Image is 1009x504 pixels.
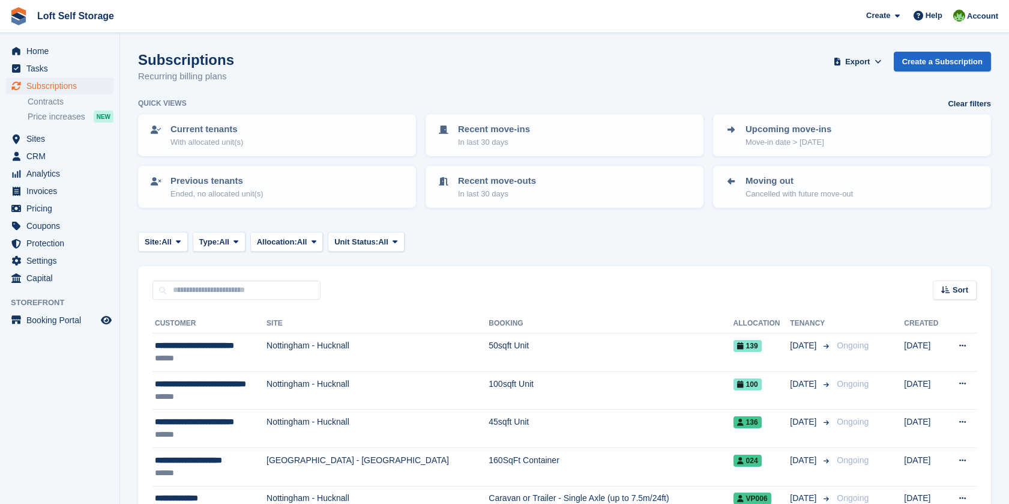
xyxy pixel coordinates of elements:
h1: Subscriptions [138,52,234,68]
span: Ongoing [837,341,869,350]
span: 100 [733,378,762,390]
span: Sites [26,130,98,147]
span: Pricing [26,200,98,217]
span: Ongoing [837,493,869,503]
a: Preview store [99,313,113,327]
span: Create [866,10,890,22]
td: 160SqFt Container [489,448,733,486]
p: Current tenants [170,123,243,136]
td: [DATE] [904,448,946,486]
span: Unit Status: [334,236,378,248]
span: 024 [733,455,762,467]
p: Moving out [745,174,853,188]
a: Upcoming move-ins Move-in date > [DATE] [714,115,990,155]
span: Settings [26,252,98,269]
button: Unit Status: All [328,232,404,252]
span: Analytics [26,165,98,182]
a: Current tenants With allocated unit(s) [139,115,415,155]
span: Account [967,10,998,22]
span: Price increases [28,111,85,123]
span: Storefront [11,297,119,309]
span: Protection [26,235,98,252]
span: Ongoing [837,379,869,389]
p: Upcoming move-ins [745,123,831,136]
img: stora-icon-8386f47178a22dfd0bd8f6a31ec36ba5ce8667c1dd55bd0f319d3a0aa187defe.svg [10,7,28,25]
span: All [378,236,388,248]
p: Recent move-outs [458,174,536,188]
span: CRM [26,148,98,165]
a: menu [6,77,113,94]
p: Cancelled with future move-out [745,188,853,200]
span: Allocation: [257,236,297,248]
span: Home [26,43,98,59]
span: All [161,236,172,248]
button: Type: All [193,232,245,252]
a: menu [6,235,113,252]
a: menu [6,60,113,77]
th: Site [267,314,489,333]
a: Loft Self Storage [32,6,119,26]
a: menu [6,312,113,329]
td: [DATE] [904,333,946,372]
p: In last 30 days [458,136,530,148]
a: menu [6,270,113,287]
a: menu [6,200,113,217]
td: Nottingham - Hucknall [267,333,489,372]
p: With allocated unit(s) [170,136,243,148]
a: menu [6,148,113,165]
span: 139 [733,340,762,352]
p: Recurring billing plans [138,70,234,83]
a: menu [6,252,113,269]
a: Create a Subscription [894,52,991,71]
td: 45sqft Unit [489,410,733,448]
th: Tenancy [790,314,832,333]
p: In last 30 days [458,188,536,200]
span: Site: [145,236,161,248]
td: [DATE] [904,371,946,410]
a: Contracts [28,96,113,108]
span: [DATE] [790,339,819,352]
p: Recent move-ins [458,123,530,136]
a: Recent move-ins In last 30 days [427,115,702,155]
th: Allocation [733,314,791,333]
span: Subscriptions [26,77,98,94]
span: [DATE] [790,416,819,428]
td: [GEOGRAPHIC_DATA] - [GEOGRAPHIC_DATA] [267,448,489,486]
a: Previous tenants Ended, no allocated unit(s) [139,167,415,207]
a: menu [6,183,113,199]
span: Ongoing [837,417,869,427]
td: [DATE] [904,410,946,448]
a: menu [6,217,113,234]
th: Booking [489,314,733,333]
span: All [297,236,307,248]
h6: Quick views [138,98,187,109]
th: Customer [152,314,267,333]
a: Price increases NEW [28,110,113,123]
p: Ended, no allocated unit(s) [170,188,264,200]
span: Capital [26,270,98,287]
span: Export [845,56,870,68]
button: Allocation: All [250,232,324,252]
td: 50sqft Unit [489,333,733,372]
td: Nottingham - Hucknall [267,410,489,448]
span: Help [926,10,942,22]
button: Site: All [138,232,188,252]
a: Moving out Cancelled with future move-out [714,167,990,207]
a: Clear filters [948,98,991,110]
p: Previous tenants [170,174,264,188]
p: Move-in date > [DATE] [745,136,831,148]
div: NEW [94,111,113,123]
span: [DATE] [790,378,819,390]
span: Booking Portal [26,312,98,329]
span: All [219,236,229,248]
td: Nottingham - Hucknall [267,371,489,410]
span: 136 [733,416,762,428]
span: [DATE] [790,454,819,467]
a: menu [6,130,113,147]
img: James Johnson [953,10,965,22]
td: 100sqft Unit [489,371,733,410]
a: menu [6,165,113,182]
span: Type: [199,236,220,248]
span: Sort [953,284,968,296]
a: menu [6,43,113,59]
